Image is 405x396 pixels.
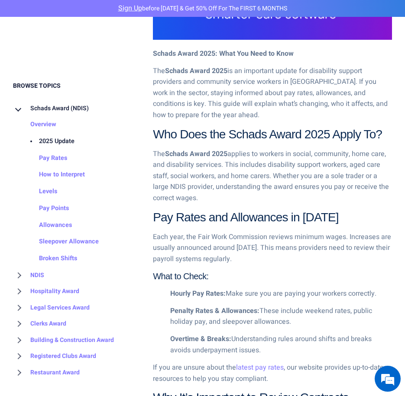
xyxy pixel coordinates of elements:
[13,82,140,380] div: BROWSE TOPICS
[153,362,392,384] p: If you are unsure about the , our website provides up-to-date resources to help you stay compliant.
[153,271,392,281] h4: What to Check:
[22,183,57,200] a: Levels
[170,288,226,299] strong: Hourly Pay Rates:
[170,334,392,356] p: Understanding rules around shifts and breaks avoids underpayment issues.
[13,100,140,380] nav: BROWSE TOPICS
[153,127,392,142] h3: Who Does the Schads Award 2025 Apply To?
[170,306,259,316] strong: Penalty Rates & Allowances:
[22,150,67,167] a: Pay Rates
[165,149,227,159] strong: Schads Award 2025
[153,210,392,225] h3: Pay Rates and Allowances in [DATE]
[13,117,56,134] a: Overview
[170,306,392,328] p: These include weekend rates, public holiday pay, and sleepover allowances.
[22,234,99,251] a: Sleepover Allowance
[22,133,75,150] a: 2025 Update
[153,66,392,121] p: The is an important update for disability support providers and community service workers in [GEO...
[13,267,44,284] a: NDIS
[13,316,66,332] a: Clerks Award
[4,236,165,266] textarea: Type your message and hit 'Enter'
[13,364,80,381] a: Restaurant Award
[118,3,142,13] a: Sign Up
[142,4,163,25] div: Minimize live chat window
[13,332,114,348] a: Building & Construction Award
[13,300,90,316] a: Legal Services Award
[22,167,85,184] a: How to Interpret
[13,283,79,300] a: Hospitality Award
[153,48,294,59] strong: Schads Award 2025: What You Need to Know
[45,48,146,60] div: Chat with us now
[165,66,227,76] strong: Schads Award 2025
[236,362,284,373] a: latest pay rates
[13,100,89,117] a: Schads Award (NDIS)
[170,288,392,300] p: Make sure you are paying your workers correctly.
[22,217,72,234] a: Allowances
[50,109,120,196] span: We're online!
[22,200,69,217] a: Pay Points
[153,232,392,265] p: Each year, the Fair Work Commission reviews minimum wages. Increases are usually announced around...
[170,334,231,344] strong: Overtime & Breaks:
[13,348,96,364] a: Registered Clubs Award
[22,250,77,267] a: Broken Shifts
[6,4,399,13] p: before [DATE] & Get 50% Off for the FIRST 6 MONTHS
[153,149,392,204] p: The applies to workers in social, community, home care, and disability services. This includes di...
